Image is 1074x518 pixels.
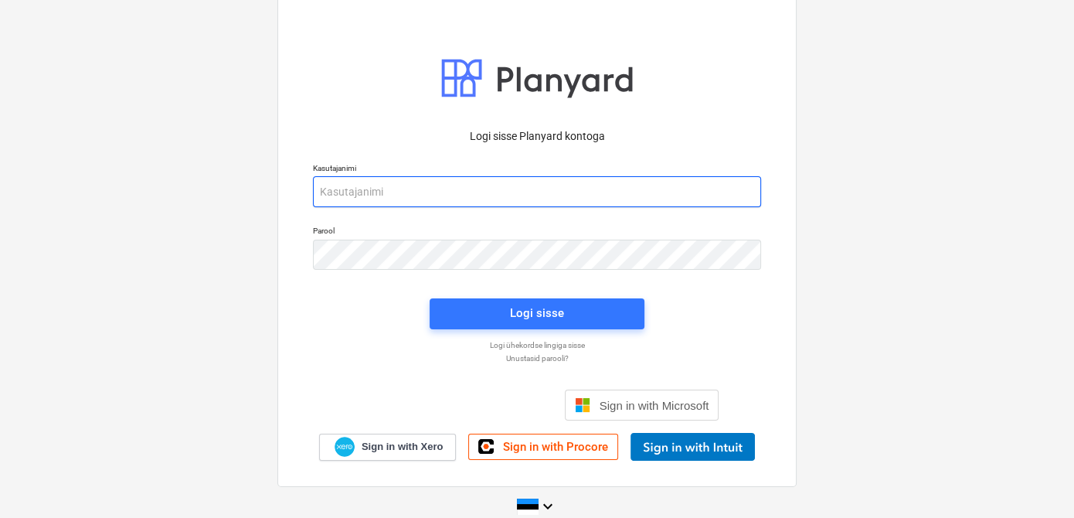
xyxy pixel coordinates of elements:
[362,440,443,454] span: Sign in with Xero
[305,353,769,363] a: Unustasid parooli?
[335,437,355,458] img: Xero logo
[510,303,564,323] div: Logi sisse
[600,399,709,412] span: Sign in with Microsoft
[313,163,761,176] p: Kasutajanimi
[468,434,618,460] a: Sign in with Procore
[348,388,560,422] iframe: Sisselogimine Google'i nupu abil
[575,397,590,413] img: Microsoft logo
[539,497,557,516] i: keyboard_arrow_down
[305,340,769,350] a: Logi ühekordse lingiga sisse
[313,128,761,145] p: Logi sisse Planyard kontoga
[503,440,608,454] span: Sign in with Procore
[313,176,761,207] input: Kasutajanimi
[313,226,761,239] p: Parool
[319,434,457,461] a: Sign in with Xero
[430,298,644,329] button: Logi sisse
